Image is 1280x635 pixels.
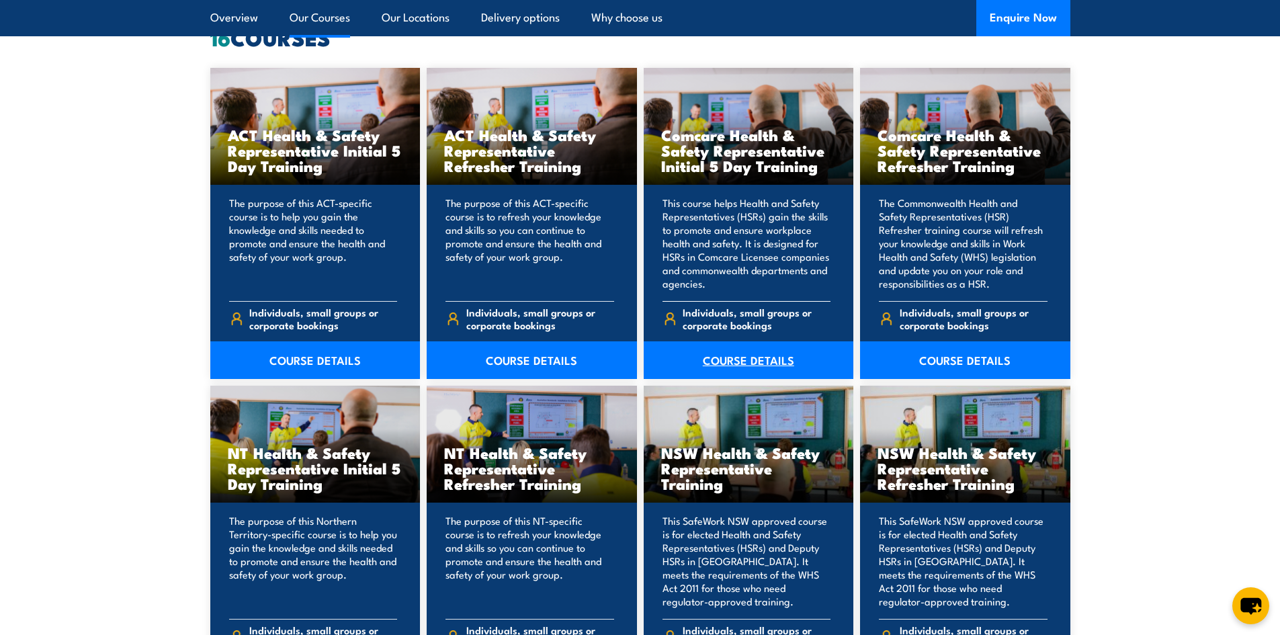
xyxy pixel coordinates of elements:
[229,514,398,608] p: The purpose of this Northern Territory-specific course is to help you gain the knowledge and skil...
[210,28,1070,46] h2: COURSES
[445,514,614,608] p: The purpose of this NT-specific course is to refresh your knowledge and skills so you can continu...
[444,445,620,491] h3: NT Health & Safety Representative Refresher Training
[879,514,1048,608] p: This SafeWork NSW approved course is for elected Health and Safety Representatives (HSRs) and Dep...
[663,196,831,290] p: This course helps Health and Safety Representatives (HSRs) gain the skills to promote and ensure ...
[210,20,230,54] strong: 16
[900,306,1048,331] span: Individuals, small groups or corporate bookings
[878,127,1053,173] h3: Comcare Health & Safety Representative Refresher Training
[860,341,1070,379] a: COURSE DETAILS
[228,127,403,173] h3: ACT Health & Safety Representative Initial 5 Day Training
[644,341,854,379] a: COURSE DETAILS
[229,196,398,290] p: The purpose of this ACT-specific course is to help you gain the knowledge and skills needed to pr...
[249,306,397,331] span: Individuals, small groups or corporate bookings
[445,196,614,290] p: The purpose of this ACT-specific course is to refresh your knowledge and skills so you can contin...
[444,127,620,173] h3: ACT Health & Safety Representative Refresher Training
[661,445,837,491] h3: NSW Health & Safety Representative Training
[466,306,614,331] span: Individuals, small groups or corporate bookings
[1232,587,1269,624] button: chat-button
[683,306,830,331] span: Individuals, small groups or corporate bookings
[663,514,831,608] p: This SafeWork NSW approved course is for elected Health and Safety Representatives (HSRs) and Dep...
[879,196,1048,290] p: The Commonwealth Health and Safety Representatives (HSR) Refresher training course will refresh y...
[661,127,837,173] h3: Comcare Health & Safety Representative Initial 5 Day Training
[427,341,637,379] a: COURSE DETAILS
[878,445,1053,491] h3: NSW Health & Safety Representative Refresher Training
[210,341,421,379] a: COURSE DETAILS
[228,445,403,491] h3: NT Health & Safety Representative Initial 5 Day Training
